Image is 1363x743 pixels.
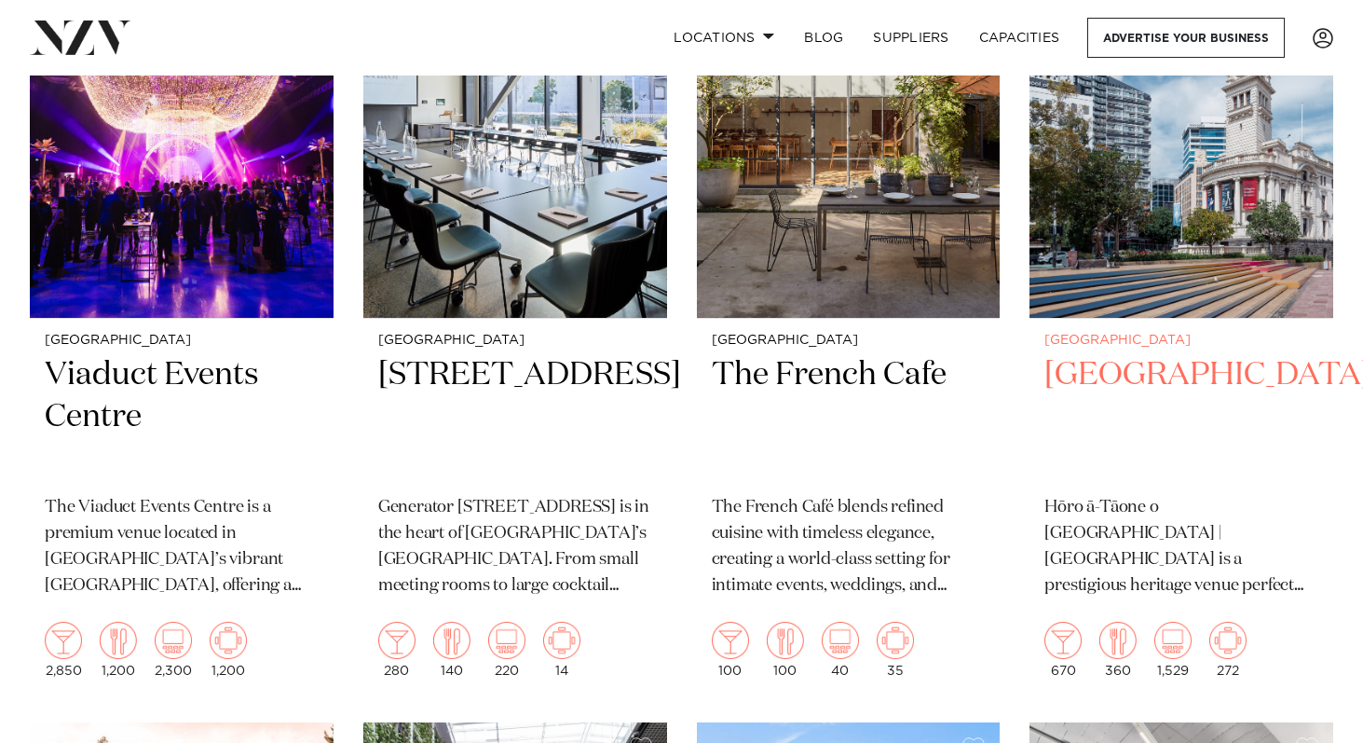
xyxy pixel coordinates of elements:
small: [GEOGRAPHIC_DATA] [45,334,319,348]
small: [GEOGRAPHIC_DATA] [1044,334,1318,348]
img: meeting.png [1209,622,1247,659]
small: [GEOGRAPHIC_DATA] [712,334,986,348]
img: theatre.png [1154,622,1192,659]
img: cocktail.png [712,622,749,659]
div: 1,200 [210,622,247,678]
div: 1,529 [1154,622,1192,678]
img: dining.png [767,622,804,659]
a: SUPPLIERS [858,18,963,58]
img: meeting.png [543,622,580,659]
div: 100 [767,622,804,678]
img: cocktail.png [1044,622,1082,659]
div: 2,300 [155,622,192,678]
div: 360 [1099,622,1137,678]
img: nzv-logo.png [30,21,131,54]
img: cocktail.png [45,622,82,659]
img: meeting.png [877,622,914,659]
a: Locations [659,18,789,58]
img: theatre.png [488,622,525,659]
a: BLOG [789,18,858,58]
img: dining.png [100,622,137,659]
img: dining.png [1099,622,1137,659]
p: Hōro ā-Tāone o [GEOGRAPHIC_DATA] | [GEOGRAPHIC_DATA] is a prestigious heritage venue perfect for ... [1044,495,1318,599]
div: 220 [488,622,525,678]
img: meeting.png [210,622,247,659]
small: [GEOGRAPHIC_DATA] [378,334,652,348]
img: cocktail.png [378,622,416,659]
p: Generator [STREET_ADDRESS] is in the heart of [GEOGRAPHIC_DATA]’s [GEOGRAPHIC_DATA]. From small m... [378,495,652,599]
img: dining.png [433,622,470,659]
a: Capacities [964,18,1075,58]
div: 1,200 [100,622,137,678]
a: Advertise your business [1087,18,1285,58]
div: 14 [543,622,580,678]
h2: The French Cafe [712,354,986,480]
h2: [STREET_ADDRESS] [378,354,652,480]
p: The Viaduct Events Centre is a premium venue located in [GEOGRAPHIC_DATA]’s vibrant [GEOGRAPHIC_D... [45,495,319,599]
p: The French Café blends refined cuisine with timeless elegance, creating a world-class setting for... [712,495,986,599]
div: 35 [877,622,914,678]
div: 100 [712,622,749,678]
h2: [GEOGRAPHIC_DATA] [1044,354,1318,480]
div: 280 [378,622,416,678]
img: theatre.png [822,622,859,659]
div: 40 [822,622,859,678]
h2: Viaduct Events Centre [45,354,319,480]
div: 272 [1209,622,1247,678]
div: 2,850 [45,622,82,678]
div: 670 [1044,622,1082,678]
div: 140 [433,622,470,678]
img: theatre.png [155,622,192,659]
